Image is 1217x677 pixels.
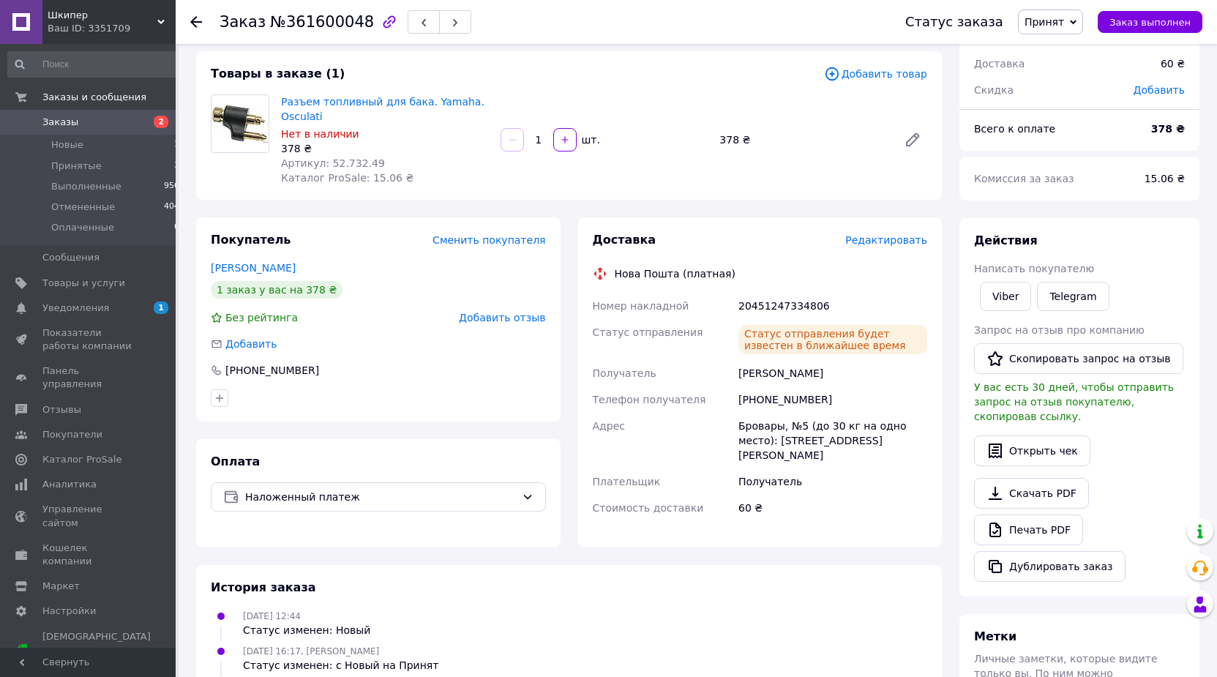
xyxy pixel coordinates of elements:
span: Добавить [225,338,277,350]
span: Отзывы [42,403,81,416]
span: Доставка [974,58,1025,70]
span: Написать покупателю [974,263,1094,274]
span: Панель управления [42,364,135,391]
a: Разъем топливный для бака. Yamaha. Osculati [281,96,484,122]
div: [PHONE_NUMBER] [224,363,321,378]
span: Всего к оплате [974,123,1055,135]
a: Telegram [1037,282,1109,311]
img: Разъем топливный для бака. Yamaha. Osculati [211,105,269,142]
span: Маркет [42,580,80,593]
span: Товары в заказе (1) [211,67,345,81]
span: 15.06 ₴ [1145,173,1185,184]
span: Покупатель [211,233,291,247]
div: Вернуться назад [190,15,202,29]
span: История заказа [211,580,316,594]
a: Редактировать [898,125,927,154]
div: 378 ₴ [714,130,892,150]
span: Оплаченные [51,221,114,234]
span: Отмененные [51,201,115,214]
span: Запрос на отзыв про компанию [974,324,1145,336]
div: шт. [578,132,602,147]
button: Дублировать заказ [974,551,1126,582]
span: 0 [174,221,179,234]
span: Аналитика [42,478,97,491]
a: Скачать PDF [974,478,1089,509]
span: Добавить товар [824,66,927,82]
span: Сообщения [42,251,100,264]
span: Покупатели [42,428,102,441]
a: [PERSON_NAME] [211,262,296,274]
span: Метки [974,629,1016,643]
div: Статус изменен: Новый [243,623,370,637]
div: Ваш ID: 3351709 [48,22,176,35]
span: 1 [154,302,168,314]
button: Скопировать запрос на отзыв [974,343,1183,374]
span: 2 [154,116,168,128]
span: Каталог ProSale [42,453,121,466]
span: Настройки [42,605,96,618]
a: Печать PDF [974,515,1083,545]
span: Редактировать [845,234,927,246]
span: [DEMOGRAPHIC_DATA] и счета [42,630,151,670]
span: [DATE] 16:17, [PERSON_NAME] [243,646,379,657]
span: Получатель [593,367,656,379]
span: Стоимость доставки [593,502,704,514]
span: Комиссия за заказ [974,173,1074,184]
span: Управление сайтом [42,503,135,529]
span: [DATE] 12:44 [243,611,301,621]
span: Плательщик [593,476,661,487]
span: 3 [174,160,179,173]
span: Сменить покупателя [432,234,545,246]
span: Доставка [593,233,656,247]
span: Артикул: 52.732.49 [281,157,385,169]
span: Телефон получателя [593,394,706,405]
span: Принятые [51,160,102,173]
input: Поиск [7,51,181,78]
div: 60 ₴ [735,495,930,521]
span: Действия [974,233,1038,247]
span: У вас есть 30 дней, чтобы отправить запрос на отзыв покупателю, скопировав ссылку. [974,381,1174,422]
span: №361600048 [270,13,374,31]
button: Открыть чек [974,435,1090,466]
span: Оплата [211,455,260,468]
div: [PHONE_NUMBER] [735,386,930,413]
span: Наложенный платеж [245,489,516,505]
div: Статус заказа [905,15,1003,29]
span: Шкипер [48,9,157,22]
span: Выполненные [51,180,121,193]
div: 378 ₴ [281,141,489,156]
span: 404 [164,201,179,214]
a: Viber [980,282,1031,311]
span: Номер накладной [593,300,689,312]
b: 378 ₴ [1151,123,1185,135]
div: Статус отправления будет известен в ближайшее время [738,325,927,354]
span: Добавить отзыв [459,312,545,323]
div: Статус изменен: с Новый на Принят [243,658,438,673]
span: Без рейтинга [225,312,298,323]
span: Заказы [42,116,78,129]
span: Каталог ProSale: 15.06 ₴ [281,172,413,184]
span: Товары и услуги [42,277,125,290]
span: Адрес [593,420,625,432]
div: 20451247334806 [735,293,930,319]
span: Новые [51,138,83,152]
span: Показатели работы компании [42,326,135,353]
span: Нет в наличии [281,128,359,140]
div: Получатель [735,468,930,495]
span: Добавить [1134,84,1185,96]
span: Статус отправления [593,326,703,338]
div: [PERSON_NAME] [735,360,930,386]
span: Заказ [220,13,266,31]
span: 1 [174,138,179,152]
div: 60 ₴ [1152,48,1194,80]
span: Кошелек компании [42,542,135,568]
span: 950 [164,180,179,193]
span: Уведомления [42,302,109,315]
div: Нова Пошта (платная) [611,266,739,281]
div: 1 заказ у вас на 378 ₴ [211,281,342,299]
span: Заказы и сообщения [42,91,146,104]
div: Бровары, №5 (до 30 кг на одно место): [STREET_ADDRESS][PERSON_NAME] [735,413,930,468]
span: Заказ выполнен [1109,17,1191,28]
span: Принят [1025,16,1064,28]
button: Заказ выполнен [1098,11,1202,33]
